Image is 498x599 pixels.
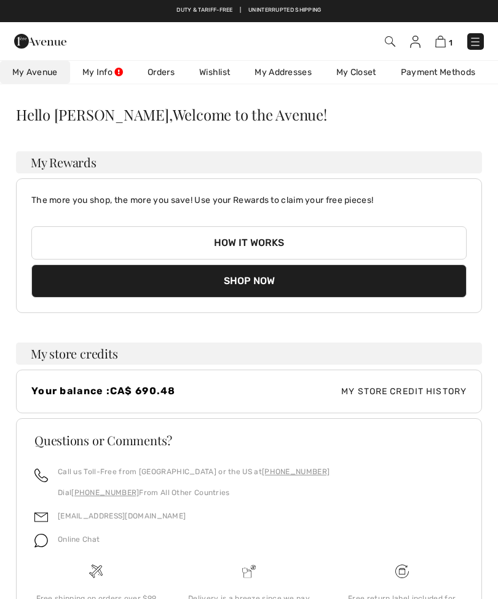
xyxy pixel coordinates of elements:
img: call [34,469,48,482]
p: The more you shop, the more you save! Use your Rewards to claim your free pieces! [31,184,467,207]
img: email [34,510,48,524]
h3: My Rewards [16,151,482,173]
a: My Addresses [242,61,324,84]
a: 1ère Avenue [14,34,66,46]
a: 1 [435,34,453,49]
p: Dial From All Other Countries [58,487,330,498]
span: CA$ 690.48 [110,385,176,397]
img: Free shipping on orders over $99 [89,565,103,578]
img: Delivery is a breeze since we pay the duties! [242,565,256,578]
span: Welcome to the Avenue! [173,107,327,122]
img: Shopping Bag [435,36,446,47]
div: Hello [PERSON_NAME], [16,107,482,122]
h3: Questions or Comments? [34,434,464,446]
img: Free shipping on orders over $99 [395,565,409,578]
h3: My store credits [16,343,482,365]
img: My Info [410,36,421,48]
button: How it works [31,226,467,260]
a: My Closet [324,61,389,84]
button: Shop Now [31,264,467,298]
h4: Your balance : [31,385,249,397]
span: Online Chat [58,535,100,544]
img: 1ère Avenue [14,29,66,54]
a: My Info [70,61,135,84]
span: My Avenue [12,66,58,79]
a: [PHONE_NUMBER] [262,467,330,476]
img: Menu [469,36,481,48]
a: Payment Methods [389,61,488,84]
p: Call us Toll-Free from [GEOGRAPHIC_DATA] or the US at [58,466,330,477]
img: Search [385,36,395,47]
a: [EMAIL_ADDRESS][DOMAIN_NAME] [58,512,186,520]
a: [PHONE_NUMBER] [71,488,139,497]
span: 1 [449,38,453,47]
span: My Store Credit History [249,385,467,398]
a: Orders [135,61,187,84]
a: Wishlist [187,61,242,84]
img: chat [34,534,48,547]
